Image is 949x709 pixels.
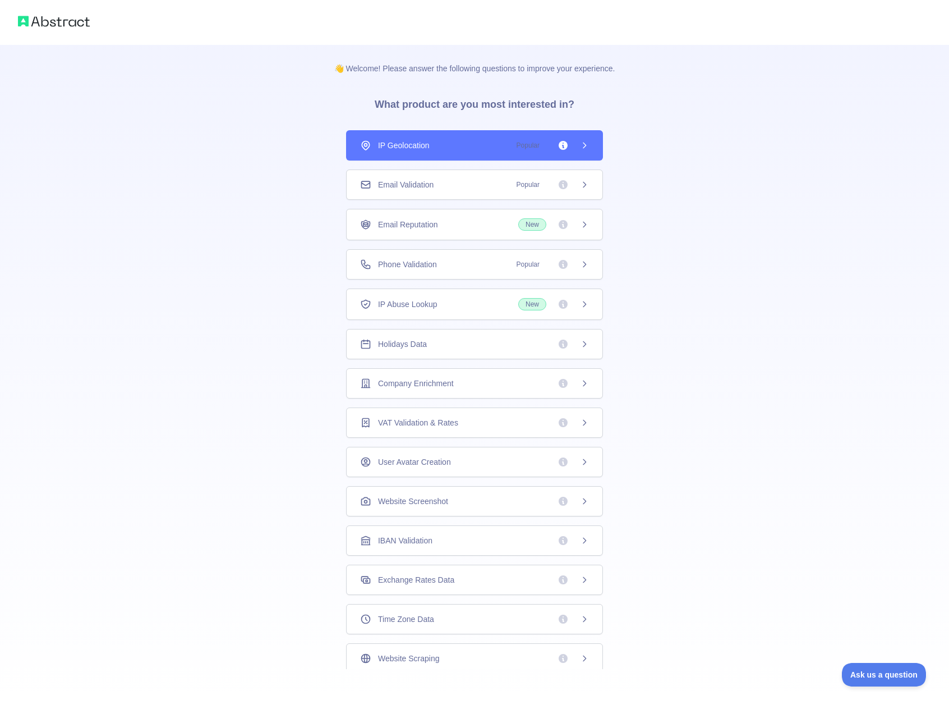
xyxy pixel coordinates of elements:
span: Email Validation [378,179,434,190]
iframe: Toggle Customer Support [842,663,927,687]
span: Phone Validation [378,259,437,270]
span: User Avatar Creation [378,456,451,468]
span: Popular [510,140,546,151]
span: VAT Validation & Rates [378,417,458,428]
span: Popular [510,259,546,270]
span: IP Abuse Lookup [378,299,437,310]
p: 👋 Welcome! Please answer the following questions to improve your experience. [316,45,633,74]
span: Website Scraping [378,653,439,664]
span: Exchange Rates Data [378,574,454,586]
span: Popular [510,179,546,190]
img: Abstract logo [18,13,90,29]
h3: What product are you most interested in? [357,74,592,130]
span: IBAN Validation [378,535,432,546]
span: Website Screenshot [378,496,448,507]
span: New [518,298,546,310]
span: IP Geolocation [378,140,430,151]
span: Email Reputation [378,219,438,230]
span: Company Enrichment [378,378,454,389]
span: Holidays Data [378,339,427,350]
span: New [518,218,546,231]
span: Time Zone Data [378,614,434,625]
